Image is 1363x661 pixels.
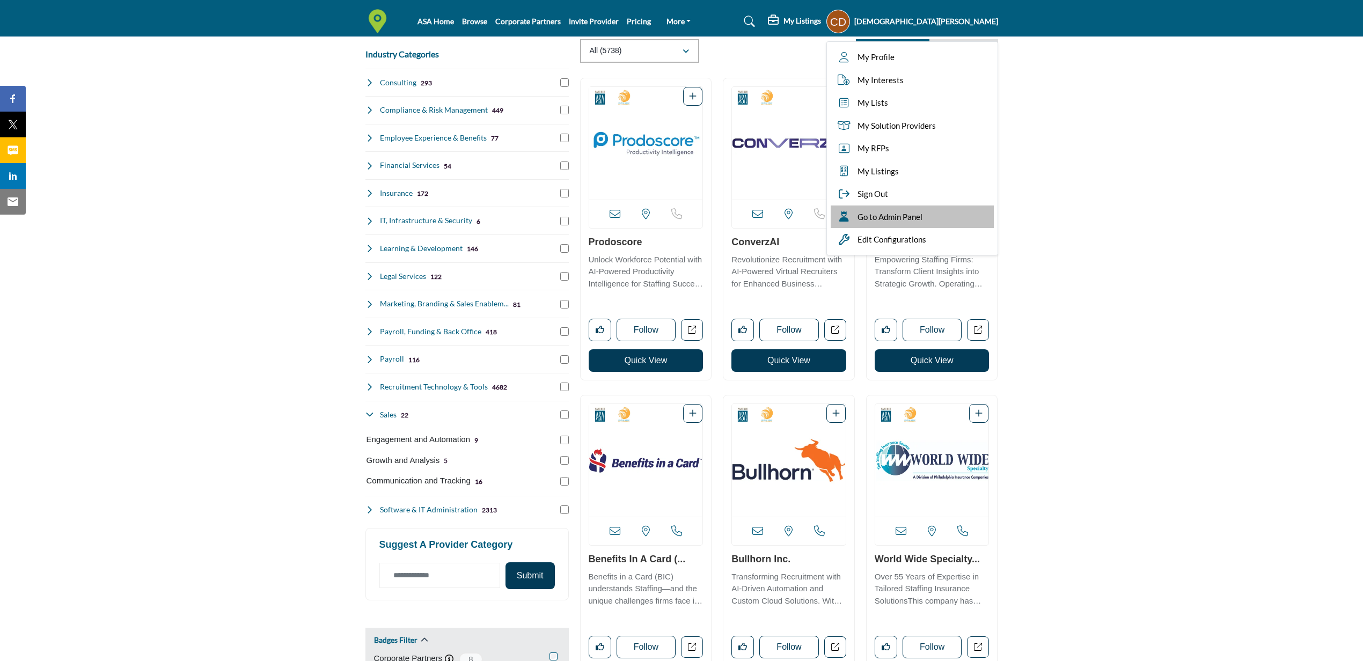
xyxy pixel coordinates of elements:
input: Select Insurance checkbox [560,189,569,197]
button: Follow [617,319,676,341]
button: Follow [903,319,962,341]
img: 2025 Staffing World Exhibitors Badge Icon [902,407,918,423]
b: 293 [421,79,432,87]
button: Like listing [731,319,754,341]
button: Follow [617,636,676,658]
input: Category Name [379,563,500,588]
a: My Profile [831,46,994,69]
h4: Payroll: Dedicated payroll processing services for staffing companies. [380,354,404,364]
h5: My Listings [783,16,821,26]
h2: Suggest a Provider Category [379,539,555,555]
b: 2313 [482,506,497,514]
a: Open Listing in new tab [732,404,846,517]
span: My RFPs [858,142,889,155]
button: Like listing [875,636,897,658]
h4: Legal Services: Employment law expertise and legal counsel focused on staffing industry regulations. [380,271,426,282]
span: My Solution Providers [858,120,936,132]
b: 116 [408,356,420,364]
div: 54 Results For Financial Services [444,161,451,171]
img: 2025 Staffing World Exhibitors Badge Icon [616,407,632,423]
div: 122 Results For Legal Services [430,271,442,281]
li: Card View [856,39,929,63]
input: Select Sales checkbox [560,410,569,419]
div: 4682 Results For Recruitment Technology & Tools [492,382,507,392]
b: 77 [491,135,499,142]
h4: Payroll, Funding & Back Office: Comprehensive back-office support including payroll processing an... [380,326,481,337]
b: 5 [444,457,448,465]
p: Revolutionize Recruitment with AI-Powered Virtual Recruiters for Enhanced Business Success. The c... [731,254,846,290]
button: Like listing [589,636,611,658]
button: Like listing [589,319,611,341]
h3: Bullhorn Inc. [731,554,846,565]
a: Open Listing in new tab [589,404,703,517]
input: Select IT, Infrastructure & Security checkbox [560,217,569,225]
h3: World Wide Specialty, A Division of Philadelphia Insurance Companies [875,554,990,565]
div: 418 Results For Payroll, Funding & Back Office [486,327,497,336]
input: Select Recruitment Technology & Tools checkbox [560,383,569,391]
a: Add To List [832,409,840,418]
a: Bullhorn Inc. [731,554,790,564]
p: Engagement and Automation: Software for automating processes and engaging with users. [367,434,470,446]
button: Like listing [875,319,897,341]
input: Select Software & IT Administration checkbox [560,505,569,514]
p: Empowering Staffing Firms: Transform Client Insights into Strategic Growth. Operating within the ... [875,254,990,290]
p: Over 55 Years of Expertise in Tailored Staffing Insurance SolutionsThis company has been a guidin... [875,571,990,607]
h4: Learning & Development: Training programs and educational resources to enhance staffing professio... [380,243,463,254]
a: Prodoscore [589,237,642,247]
div: 9 Results For Engagement and Automation [474,435,478,445]
b: 449 [492,107,503,114]
a: Open Listing in new tab [732,87,846,200]
img: 2025 Staffing World Exhibitors Badge Icon [759,407,775,423]
img: ConverzAI [732,87,846,200]
p: Benefits in a Card (BIC) understands Staffing—and the unique challenges firms face in offering be... [589,571,704,607]
a: Pricing [627,17,651,26]
a: Search [734,13,762,30]
button: Quick View [875,349,990,372]
a: My Lists [831,91,994,114]
input: Select Legal Services checkbox [560,272,569,281]
h3: Benefits in a Card (BIC) [589,554,704,565]
a: My Interests [831,69,994,92]
button: Quick View [589,349,704,372]
p: Unlock Workforce Potential with AI-Powered Productivity Intelligence for Staffing Success In the ... [589,254,704,290]
a: Open converzai in new tab [824,319,846,341]
a: Over 55 Years of Expertise in Tailored Staffing Insurance SolutionsThis company has been a guidin... [875,568,990,607]
button: Show hide supplier dropdown [826,10,850,33]
input: Select Financial Services checkbox [560,161,569,170]
a: My Solution Providers [831,114,994,137]
img: Corporate Partners Badge Icon [735,90,751,106]
input: Select Marketing, Branding & Sales Enablement checkbox [560,300,569,309]
a: Corporate Partners [495,17,561,26]
a: Add To List [689,92,697,101]
b: 9 [474,437,478,444]
h4: Financial Services: Banking, accounting, and financial planning services tailored for staffing co... [380,160,439,171]
input: Corporate Partners checkbox [549,652,558,660]
b: 418 [486,328,497,336]
h4: Marketing, Branding & Sales Enablement: Marketing strategies, brand development, and sales tools ... [380,298,509,309]
a: Unlock Workforce Potential with AI-Powered Productivity Intelligence for Staffing Success In the ... [589,251,704,290]
a: World Wide Specialty... [875,554,980,564]
button: Submit [505,562,555,589]
div: 293 Results For Consulting [421,78,432,87]
img: Corporate Partners Badge Icon [878,407,894,423]
img: Corporate Partners Badge Icon [735,407,751,423]
p: All (5738) [590,46,622,56]
span: Go to Admin Panel [858,211,922,223]
a: Invite Provider [569,17,619,26]
input: Select Communication and Tracking checkbox [560,477,569,486]
a: ConverzAI [731,237,779,247]
b: 22 [401,412,408,419]
div: 5 Results For Growth and Analysis [444,456,448,465]
button: Like listing [731,636,754,658]
a: Open bullhorn-inc in new tab [824,636,846,658]
input: Select Growth and Analysis checkbox [560,456,569,465]
div: 6 Results For IT, Infrastructure & Security [477,216,480,226]
h4: Software & IT Administration: Software solutions and IT management services designed for staffing... [380,504,478,515]
h3: Prodoscore [589,237,704,248]
a: Add To List [975,409,983,418]
button: Follow [903,636,962,658]
div: 16 Results For Communication and Tracking [475,476,482,486]
img: Prodoscore [589,87,703,200]
div: 22 Results For Sales [401,410,408,420]
a: More [659,14,699,29]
